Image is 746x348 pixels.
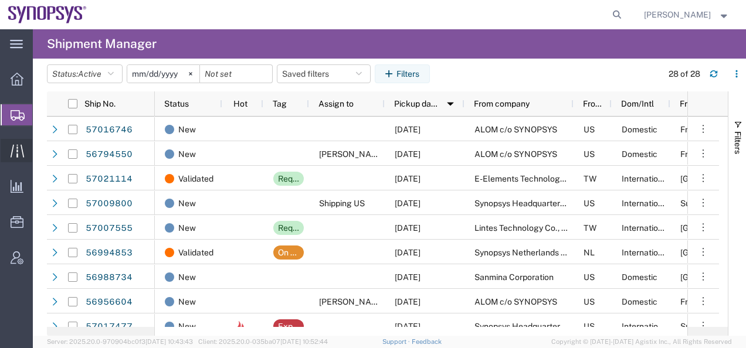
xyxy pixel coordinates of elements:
[78,69,101,79] span: Active
[395,248,421,257] span: 10/03/2025
[622,272,657,282] span: Domestic
[277,64,371,83] button: Saved filters
[85,293,133,312] a: 56956604
[395,322,421,331] span: 10/02/2025
[145,338,193,345] span: [DATE] 10:43:43
[584,174,596,183] span: TW
[178,191,196,216] span: New
[382,338,412,345] a: Support
[164,99,189,108] span: Status
[85,318,133,336] a: 57017477
[474,149,557,159] span: ALOM c/o SYNOPSYS
[474,322,588,331] span: Synopsys Headquarters USSV
[680,125,712,134] span: Fremont
[644,8,711,21] span: Chris Potter
[178,117,196,142] span: New
[47,29,157,59] h4: Shipment Manager
[680,322,720,331] span: Sunnyvale
[318,99,354,108] span: Assign to
[47,338,193,345] span: Server: 2025.20.0-970904bc0f3
[584,149,595,159] span: US
[395,297,421,306] span: 10/03/2025
[280,338,328,345] span: [DATE] 10:52:44
[273,99,287,108] span: Tag
[441,94,460,113] img: arrow-dropdown.svg
[474,223,575,233] span: Lintes Technology Co., Ltd.
[474,297,557,306] span: ALOM c/o SYNOPSYS
[621,99,654,108] span: Dom/Intl
[474,174,598,183] span: E-Elements Technology CO., LTD
[643,8,730,22] button: [PERSON_NAME]
[584,125,595,134] span: US
[622,174,670,183] span: International
[395,199,421,208] span: 10/03/2025
[474,272,554,282] span: Sanmina Corporation
[680,99,714,108] span: From city
[584,272,595,282] span: US
[178,240,213,265] span: Validated
[394,99,438,108] span: Pickup date
[278,319,299,333] div: Expedite
[395,272,421,282] span: 10/03/2025
[8,6,87,23] img: logo
[584,322,595,331] span: US
[622,248,670,257] span: International
[680,297,712,306] span: Fremont
[319,199,365,208] span: Shipping US
[127,65,199,83] input: Not set
[622,149,657,159] span: Domestic
[395,125,421,134] span: 10/06/2025
[412,338,442,345] a: Feedback
[622,223,670,233] span: International
[200,65,272,83] input: Not set
[233,99,247,108] span: Hot
[395,223,421,233] span: 10/03/2025
[474,248,574,257] span: Synopsys Netherlands B.V.
[584,248,595,257] span: NL
[474,99,530,108] span: From company
[319,149,386,159] span: Rafael Chacon
[583,99,607,108] span: From country
[198,338,328,345] span: Client: 2025.20.0-035ba07
[178,142,196,166] span: New
[395,149,421,159] span: 10/06/2025
[178,289,196,314] span: New
[551,337,732,347] span: Copyright © [DATE]-[DATE] Agistix Inc., All Rights Reserved
[178,166,213,191] span: Validated
[178,216,196,240] span: New
[278,221,299,235] div: Requested add'l. details
[278,172,299,186] div: Requested add'l. details
[584,297,595,306] span: US
[622,297,657,306] span: Domestic
[319,297,386,306] span: Rafael Chacon
[680,199,720,208] span: Sunnyvale
[622,125,657,134] span: Domestic
[85,195,133,213] a: 57009800
[680,149,712,159] span: Fremont
[47,64,123,83] button: Status:Active
[474,125,557,134] span: ALOM c/o SYNOPSYS
[622,322,670,331] span: International
[474,199,588,208] span: Synopsys Headquarters USSV
[395,174,421,183] span: 10/03/2025
[84,99,116,108] span: Ship No.
[375,64,430,83] button: Filters
[733,131,742,154] span: Filters
[584,199,595,208] span: US
[85,145,133,164] a: 56794550
[178,265,196,289] span: New
[85,268,133,287] a: 56988734
[85,244,133,262] a: 56994853
[278,245,299,260] div: On Hold
[584,223,596,233] span: TW
[178,314,196,339] span: New
[85,170,133,189] a: 57021114
[85,219,133,238] a: 57007555
[622,199,670,208] span: International
[85,121,133,139] a: 57016746
[669,68,700,80] div: 28 of 28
